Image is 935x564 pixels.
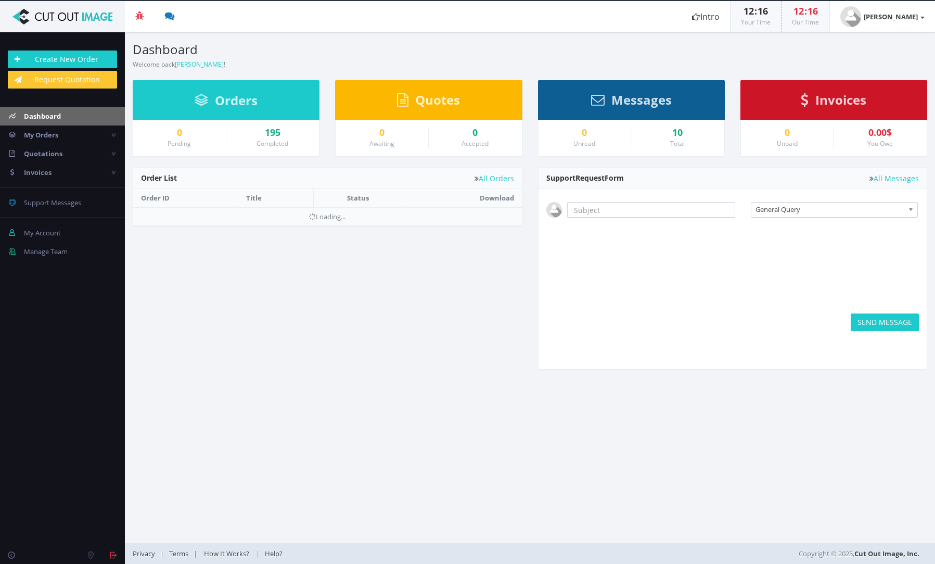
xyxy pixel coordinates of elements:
[815,91,866,108] span: Invoices
[24,247,68,256] span: Manage Team
[793,5,804,17] span: 12
[133,543,662,564] div: | | |
[415,91,460,108] span: Quotes
[804,5,808,17] span: :
[133,207,522,225] td: Loading...
[749,128,826,138] a: 0
[869,174,919,182] a: All Messages
[8,71,117,89] a: Request Quotation
[175,60,224,69] a: [PERSON_NAME]
[403,189,522,207] th: Download
[475,174,514,182] a: All Orders
[670,139,685,148] small: Total
[854,549,919,558] a: Cut Out Image, Inc.
[260,549,288,558] a: Help?
[591,97,672,107] a: Messages
[313,189,403,207] th: Status
[808,5,818,17] span: 16
[744,5,754,17] span: 12
[801,97,866,107] a: Invoices
[238,189,313,207] th: Title
[758,5,768,17] span: 16
[24,130,58,140] span: My Orders
[133,549,160,558] a: Privacy
[777,139,798,148] small: Unpaid
[462,139,489,148] small: Accepted
[546,173,624,183] span: Support Form
[141,128,218,138] a: 0
[546,128,623,138] a: 0
[682,1,730,32] a: Intro
[792,18,819,27] small: Our Time
[133,189,238,207] th: Order ID
[851,314,919,331] button: SEND MESSAGE
[343,128,420,138] a: 0
[195,98,258,107] a: Orders
[754,5,758,17] span: :
[841,128,919,138] div: 0.00$
[257,139,288,148] small: Completed
[573,139,595,148] small: Unread
[164,549,194,558] a: Terms
[369,139,394,148] small: Awaiting
[24,228,61,237] span: My Account
[611,91,672,108] span: Messages
[133,43,522,56] h3: Dashboard
[741,18,771,27] small: Your Time
[830,1,935,32] a: [PERSON_NAME]
[755,203,904,216] span: General Query
[864,12,918,21] strong: [PERSON_NAME]
[141,173,177,183] span: Order List
[8,51,117,68] a: Create New Order
[215,92,258,109] span: Orders
[567,202,735,218] input: Subject
[575,173,605,183] span: Request
[8,9,117,24] img: Cut Out Image
[24,149,62,158] span: Quotations
[133,60,225,69] small: Welcome back !
[168,139,191,148] small: Pending
[204,549,249,558] span: How It Works?
[799,548,919,559] span: Copyright © 2025,
[546,202,562,218] img: user_default.jpg
[840,6,861,27] img: user_default.jpg
[24,111,61,121] span: Dashboard
[639,128,716,138] div: 10
[24,168,52,177] span: Invoices
[437,128,514,138] a: 0
[234,128,312,138] a: 195
[24,198,81,207] span: Support Messages
[397,97,460,107] a: Quotes
[197,549,256,558] a: How It Works?
[867,139,893,148] small: You Owe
